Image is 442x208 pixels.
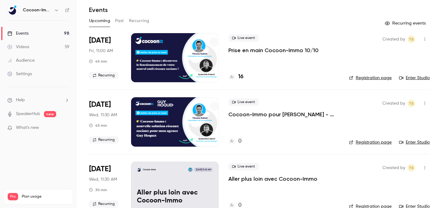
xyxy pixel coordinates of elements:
div: Oct 10 Fri, 11:00 AM (Europe/Paris) [89,33,121,82]
a: 0 [228,137,242,145]
span: Wed, 11:30 AM [89,112,117,118]
span: What's new [16,125,39,131]
span: Thomas Sadoul [408,36,415,43]
a: Enter Studio [399,75,430,81]
span: Plan usage [22,194,69,199]
div: 30 min [89,187,107,192]
a: Registration page [349,139,392,145]
img: Thomas Sadoul [188,168,192,172]
p: Aller plus loin avec Cocoon-Immo [137,189,213,205]
span: Thomas Sadoul [408,164,415,171]
li: help-dropdown-opener [7,97,69,103]
span: TS [409,36,414,43]
span: Created by [382,164,405,171]
span: [DATE] 11:30 AM [194,168,212,172]
span: Wed, 11:30 AM [89,176,117,183]
span: Pro [8,193,18,200]
a: Enter Studio [399,139,430,145]
button: Recurring [129,16,149,26]
span: TS [409,164,414,171]
button: Recurring events [382,18,430,28]
div: Audience [7,57,35,64]
span: Live event [228,34,259,42]
a: SpeakerHub [16,111,40,117]
div: 45 min [89,123,107,128]
span: Recurring [89,136,118,144]
a: 16 [228,73,243,81]
span: Thomas Sadoul [408,100,415,107]
span: new [44,111,56,117]
h4: 16 [238,73,243,81]
span: [DATE] [89,164,111,174]
span: Recurring [89,72,118,79]
div: 45 min [89,59,107,64]
h1: Events [89,6,108,13]
div: Videos [7,44,29,50]
span: Fri, 11:00 AM [89,48,113,54]
button: Upcoming [89,16,110,26]
p: Cocoon-Immo [143,168,156,171]
div: Settings [7,71,32,77]
div: Oct 15 Wed, 11:30 AM (Europe/Paris) [89,97,121,146]
span: Live event [228,163,259,170]
span: Help [16,97,25,103]
h4: 0 [238,137,242,145]
span: [DATE] [89,100,111,110]
button: Past [115,16,124,26]
h6: Cocoon-Immo [23,7,52,13]
span: TS [409,100,414,107]
img: Aller plus loin avec Cocoon-Immo [137,168,141,172]
a: Aller plus loin avec Cocoon-Immo [228,175,317,183]
a: Prise en main Cocoon-Immo 10/10 [228,47,319,54]
span: [DATE] [89,36,111,45]
a: Registration page [349,75,392,81]
img: Cocoon-Immo [8,5,17,15]
iframe: Noticeable Trigger [62,125,69,131]
span: Created by [382,100,405,107]
span: Recurring [89,200,118,208]
span: Live event [228,98,259,106]
div: Events [7,30,29,37]
span: Created by [382,36,405,43]
a: Cocoon-Immo pour [PERSON_NAME] - Prise en main [228,111,339,118]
